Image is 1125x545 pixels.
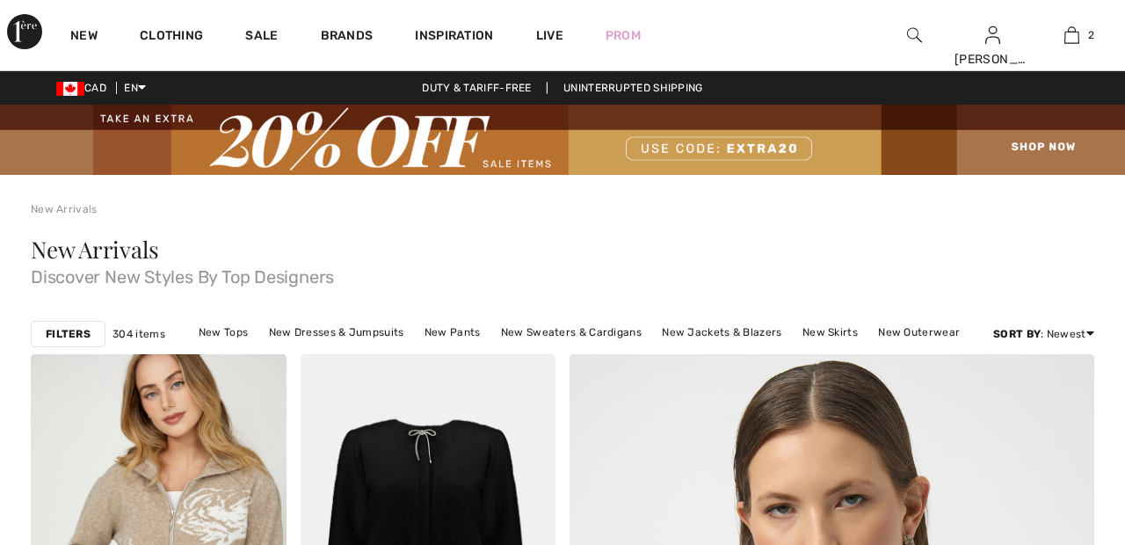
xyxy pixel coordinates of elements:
[1064,25,1079,46] img: My Bag
[31,203,98,215] a: New Arrivals
[869,321,969,344] a: New Outerwear
[492,321,650,344] a: New Sweaters & Cardigans
[124,82,146,94] span: EN
[606,26,641,45] a: Prom
[7,14,42,49] img: 1ère Avenue
[70,28,98,47] a: New
[985,26,1000,43] a: Sign In
[56,82,84,96] img: Canadian Dollar
[993,328,1041,340] strong: Sort By
[31,234,158,265] span: New Arrivals
[260,321,413,344] a: New Dresses & Jumpsuits
[56,82,113,94] span: CAD
[536,26,563,45] a: Live
[112,326,165,342] span: 304 items
[416,321,490,344] a: New Pants
[907,25,922,46] img: search the website
[46,326,91,342] strong: Filters
[140,28,203,47] a: Clothing
[993,326,1094,342] div: : Newest
[415,28,493,47] span: Inspiration
[245,28,278,47] a: Sale
[1088,27,1094,43] span: 2
[985,25,1000,46] img: My Info
[1033,25,1110,46] a: 2
[653,321,790,344] a: New Jackets & Blazers
[794,321,867,344] a: New Skirts
[954,50,1032,69] div: [PERSON_NAME]
[31,261,1094,286] span: Discover New Styles By Top Designers
[190,321,257,344] a: New Tops
[321,28,374,47] a: Brands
